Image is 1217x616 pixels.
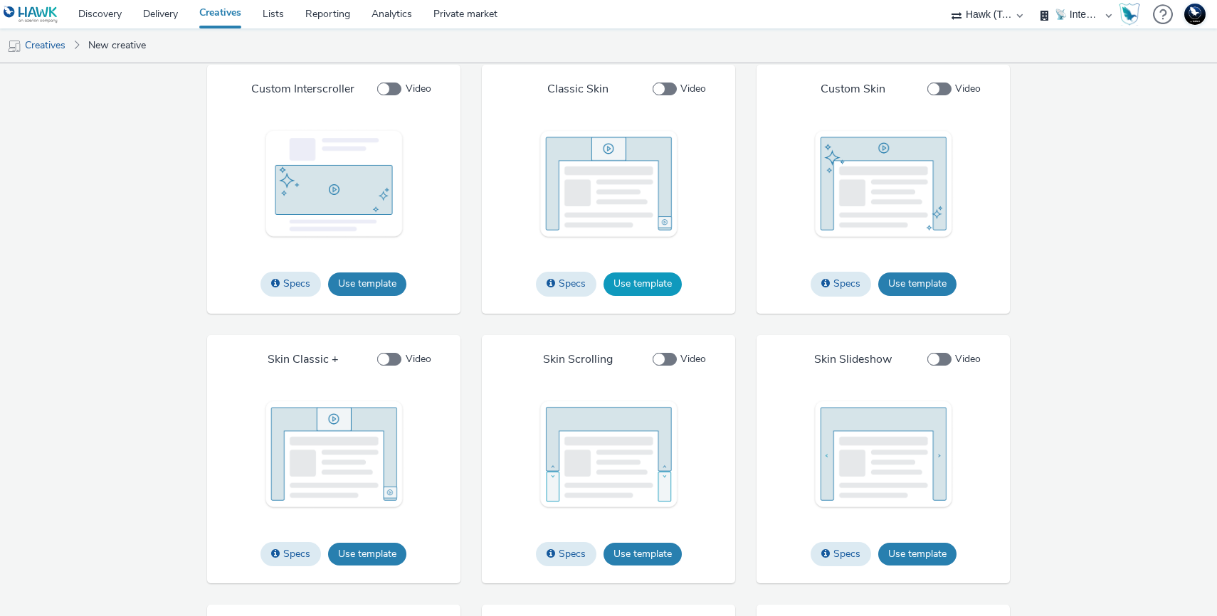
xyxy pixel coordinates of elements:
[543,352,613,368] h4: Skin Scrolling
[406,352,431,366] span: Video
[406,82,431,96] span: Video
[547,82,608,97] h4: Classic Skin
[814,352,892,368] h4: Skin Slideshow
[7,39,21,53] img: mobile
[604,272,682,295] button: Use template
[878,272,957,295] button: Use template
[536,272,596,296] button: Specs
[537,399,680,510] img: thumbnail of rich media template
[260,272,321,296] button: Specs
[812,399,954,510] img: thumbnail of rich media template
[680,82,706,96] span: Video
[821,82,885,97] h4: Custom Skin
[955,82,981,96] span: Video
[812,129,954,240] img: thumbnail of rich media template
[263,129,405,240] img: thumbnail of rich media template
[537,129,680,240] img: thumbnail of rich media template
[680,352,706,366] span: Video
[268,352,339,368] h4: Skin Classic +
[1119,3,1146,26] a: Hawk Academy
[328,543,406,565] button: Use template
[1184,4,1206,25] img: Support Hawk
[1119,3,1140,26] img: Hawk Academy
[263,399,405,510] img: thumbnail of rich media template
[811,542,871,566] button: Specs
[536,542,596,566] button: Specs
[4,6,58,23] img: undefined Logo
[260,542,321,566] button: Specs
[811,272,871,296] button: Specs
[955,352,981,366] span: Video
[251,82,354,97] h4: Custom Interscroller
[328,272,406,295] button: Use template
[81,28,153,63] a: New creative
[604,543,682,565] button: Use template
[878,543,957,565] button: Use template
